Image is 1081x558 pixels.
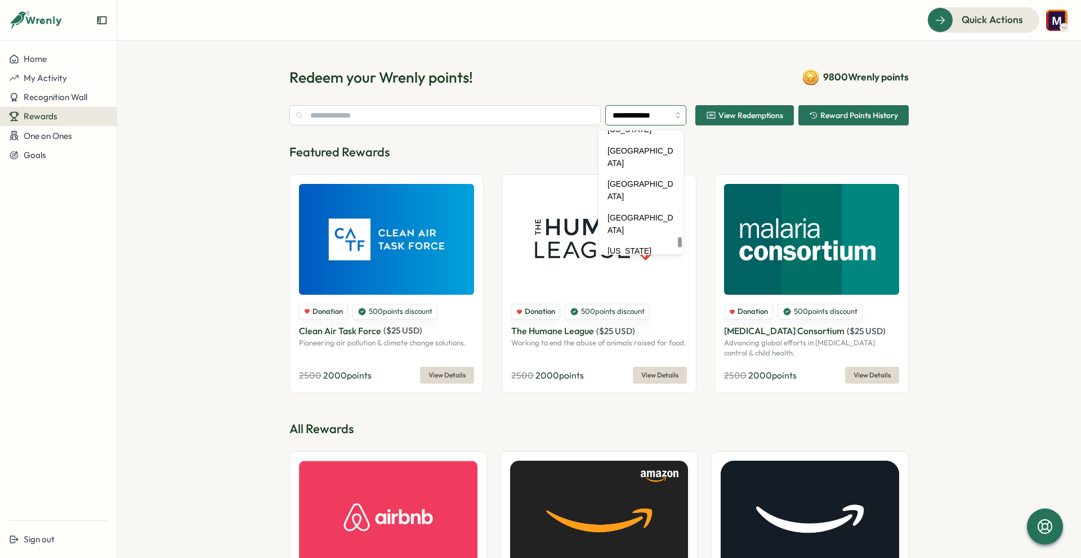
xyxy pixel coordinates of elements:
span: View Details [854,367,891,383]
p: Pioneering air pollution & climate change solutions. [299,338,474,348]
button: Reward Points History [798,105,909,125]
span: View Redemptions [718,111,783,119]
div: [US_STATE] [601,241,681,262]
span: View Details [641,367,678,383]
button: View Details [420,367,474,384]
span: ( $ 25 USD ) [847,326,886,336]
span: 9800 Wrenly points [823,70,909,84]
span: ( $ 25 USD ) [596,326,635,336]
span: My Activity [24,73,67,83]
span: Home [24,53,47,64]
div: [US_STATE] [601,119,681,141]
p: The Humane League [511,324,594,338]
span: Rewards [24,111,57,121]
span: 2000 points [323,370,372,381]
span: 2500 [724,370,747,381]
span: Recognition Wall [24,92,87,102]
button: Quick Actions [927,7,1039,32]
div: [GEOGRAPHIC_DATA] [601,174,681,207]
img: Malaria Consortium [724,184,899,295]
span: Goals [24,150,46,160]
div: [GEOGRAPHIC_DATA] [601,208,681,241]
p: Advancing global efforts in [MEDICAL_DATA] control & child health. [724,338,899,358]
span: ( $ 25 USD ) [383,325,422,336]
button: View Redemptions [695,105,794,125]
img: Melanie Barker [1046,10,1067,31]
span: View Details [428,367,466,383]
div: 500 points discount [565,304,650,319]
p: [MEDICAL_DATA] Consortium [724,324,845,338]
div: [GEOGRAPHIC_DATA] [601,141,681,174]
button: Expand sidebar [96,15,108,26]
p: Featured Rewards [289,143,909,161]
span: 2000 points [748,370,797,381]
span: Donation [525,307,555,317]
span: 2500 [299,370,321,381]
p: Working to end the abuse of animals raised for food. [511,338,686,348]
h1: Redeem your Wrenly points! [289,67,473,87]
span: 2500 [511,370,534,381]
p: All Rewards [289,420,909,438]
span: Quick Actions [962,12,1023,27]
div: 500 points discount [778,304,863,319]
p: Clean Air Task Force [299,324,381,338]
img: The Humane League [511,184,686,295]
span: 2000 points [535,370,584,381]
span: Sign out [24,534,55,544]
img: Clean Air Task Force [299,184,474,295]
span: Reward Points History [820,111,898,119]
div: 500 points discount [352,304,437,319]
span: One on Ones [24,130,72,141]
span: Donation [738,307,768,317]
button: View Details [845,367,899,384]
button: View Details [633,367,687,384]
span: Donation [312,307,343,317]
